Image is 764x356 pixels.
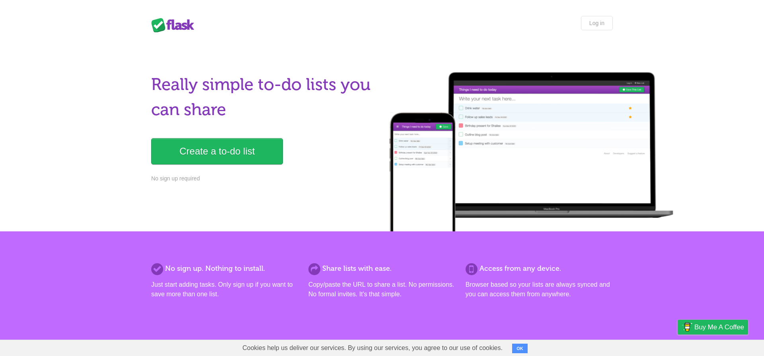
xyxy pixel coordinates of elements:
[234,340,511,356] span: Cookies help us deliver our services. By using our services, you agree to our use of cookies.
[678,320,748,334] a: Buy me a coffee
[151,280,298,299] p: Just start adding tasks. Only sign up if you want to save more than one list.
[466,280,613,299] p: Browser based so your lists are always synced and you can access them from anywhere.
[466,263,613,274] h2: Access from any device.
[151,18,199,32] div: Flask Lists
[512,344,528,353] button: OK
[151,138,283,164] a: Create a to-do list
[581,16,613,30] a: Log in
[308,263,456,274] h2: Share lists with ease.
[308,280,456,299] p: Copy/paste the URL to share a list. No permissions. No formal invites. It's that simple.
[682,320,692,334] img: Buy me a coffee
[151,72,377,122] h1: Really simple to-do lists you can share
[151,263,298,274] h2: No sign up. Nothing to install.
[151,174,377,183] p: No sign up required
[694,320,744,334] span: Buy me a coffee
